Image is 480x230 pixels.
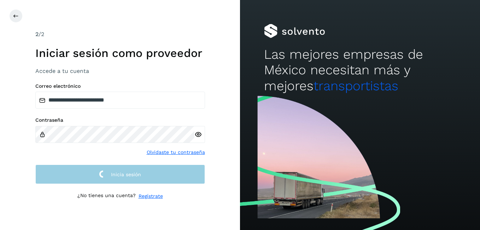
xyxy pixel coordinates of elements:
a: Regístrate [139,192,163,200]
div: /2 [35,30,205,39]
label: Contraseña [35,117,205,123]
h3: Accede a tu cuenta [35,68,205,74]
p: ¿No tienes una cuenta? [77,192,136,200]
h2: Las mejores empresas de México necesitan más y mejores [264,47,456,94]
span: 2 [35,31,39,38]
span: transportistas [314,78,398,93]
h1: Iniciar sesión como proveedor [35,46,205,60]
a: Olvidaste tu contraseña [147,149,205,156]
button: Inicia sesión [35,165,205,184]
span: Inicia sesión [111,172,141,177]
label: Correo electrónico [35,83,205,89]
